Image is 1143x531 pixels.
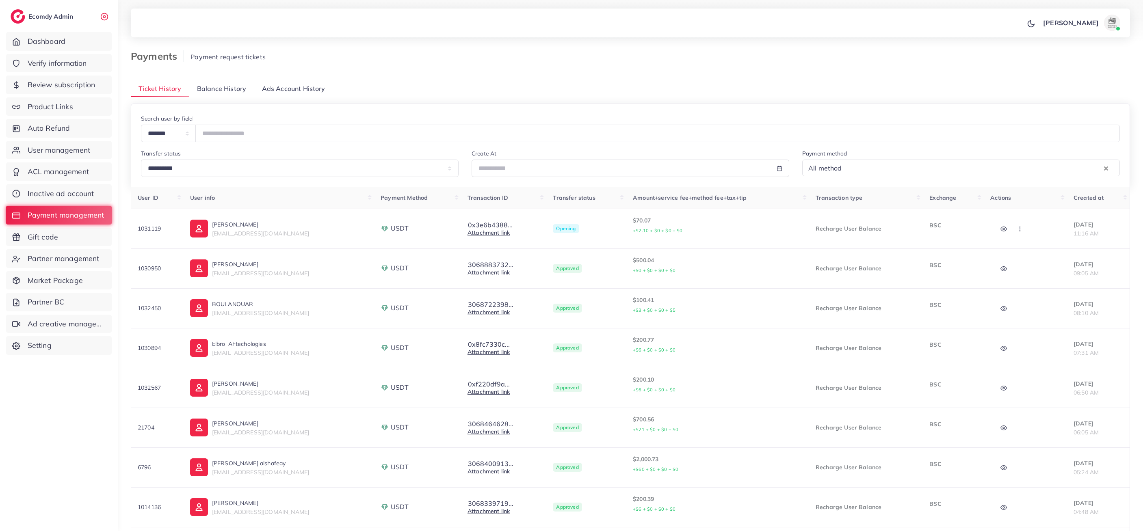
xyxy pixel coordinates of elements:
p: [PERSON_NAME] [212,259,309,269]
p: Elbro_AFtechologies [212,339,309,349]
a: logoEcomdy Admin [11,9,75,24]
p: [DATE] [1074,220,1123,229]
small: +$6 + $0 + $0 + $0 [633,347,675,353]
h3: Payments [131,50,184,62]
p: BSC [929,419,977,429]
p: [DATE] [1074,299,1123,309]
p: 1032567 [138,383,177,393]
a: Attachment link [468,229,510,236]
a: Dashboard [6,32,112,51]
img: payment [381,463,389,471]
p: BSC [929,260,977,270]
span: [EMAIL_ADDRESS][DOMAIN_NAME] [212,468,309,476]
span: [EMAIL_ADDRESS][DOMAIN_NAME] [212,270,309,277]
p: [DATE] [1074,379,1123,389]
a: Setting [6,336,112,355]
img: ic-user-info.36bf1079.svg [190,299,208,317]
a: Market Package [6,271,112,290]
span: USDT [391,462,409,472]
p: Recharge User Balance [816,502,916,512]
p: $70.07 [633,216,803,235]
span: [EMAIL_ADDRESS][DOMAIN_NAME] [212,230,309,237]
a: User management [6,141,112,160]
span: Partner management [28,253,100,264]
img: ic-user-info.36bf1079.svg [190,379,208,397]
button: Clear Selected [1104,163,1108,173]
span: 05:24 AM [1074,468,1099,476]
a: Partner management [6,249,112,268]
button: 0x8fc7330c... [468,341,510,348]
span: Inactive ad account [28,188,94,199]
button: 3068400913... [468,460,514,467]
span: USDT [391,343,409,352]
p: Recharge User Balance [816,224,916,233]
div: Search for option [802,160,1120,176]
a: Verify information [6,54,112,73]
p: BSC [929,459,977,469]
span: Balance History [197,84,246,93]
p: BSC [929,220,977,230]
a: Inactive ad account [6,184,112,203]
small: +$0 + $0 + $0 + $0 [633,268,675,273]
span: Approved [553,343,582,352]
button: 3068464628... [468,420,514,427]
span: Verify information [28,58,87,69]
span: Payment Method [381,194,428,201]
a: Ad creative management [6,315,112,333]
span: All method [807,162,844,174]
span: Exchange [929,194,956,201]
img: payment [381,503,389,511]
span: Approved [553,264,582,273]
p: BSC [929,499,977,509]
a: Attachment link [468,428,510,435]
span: Partner BC [28,297,65,307]
span: 04:48 AM [1074,508,1099,516]
span: Gift code [28,232,58,242]
p: 21704 [138,423,177,432]
button: 3068883732... [468,261,514,268]
img: avatar [1104,15,1120,31]
img: ic-user-info.36bf1079.svg [190,458,208,476]
p: 1032450 [138,303,177,313]
a: Attachment link [468,388,510,395]
span: Opening [553,224,579,233]
span: USDT [391,263,409,273]
p: $500.04 [633,255,803,275]
button: 0xf220df9a... [468,380,510,388]
a: Product Links [6,97,112,116]
span: Payment management [28,210,104,220]
p: Recharge User Balance [816,263,916,273]
span: ACL management [28,166,89,177]
img: ic-user-info.36bf1079.svg [190,498,208,516]
img: payment [381,344,389,352]
p: 6796 [138,462,177,472]
span: Actions [990,194,1011,201]
span: Transaction type [816,194,863,201]
p: BOULANOUAR [212,299,309,309]
a: Attachment link [468,468,510,475]
span: 06:05 AM [1074,429,1099,436]
p: [PERSON_NAME] [212,419,309,428]
a: [PERSON_NAME]avatar [1039,15,1124,31]
span: USDT [391,502,409,512]
span: Approved [553,383,582,392]
p: 1014136 [138,502,177,512]
p: $200.77 [633,335,803,355]
p: [DATE] [1074,339,1123,349]
span: Approved [553,503,582,512]
span: Review subscription [28,80,95,90]
small: +$6 + $0 + $0 + $0 [633,387,675,393]
img: ic-user-info.36bf1079.svg [190,259,208,277]
img: logo [11,9,25,24]
small: +$21 + $0 + $0 + $0 [633,427,678,432]
p: [PERSON_NAME] [212,220,309,229]
span: 08:10 AM [1074,309,1099,317]
a: Payment management [6,206,112,224]
button: 0x3e6b4388... [468,221,513,229]
img: payment [381,264,389,272]
a: Auto Refund [6,119,112,138]
p: $200.10 [633,375,803,395]
p: $2,000.73 [633,454,803,474]
p: 1030894 [138,343,177,353]
span: User management [28,145,90,155]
